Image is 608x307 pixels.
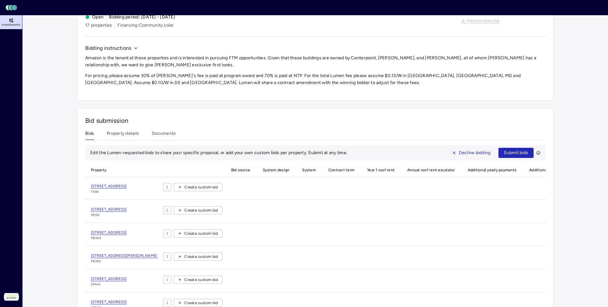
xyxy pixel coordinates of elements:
span: Create custom bid [184,253,218,260]
button: Bidding instructions [85,44,138,52]
span: [STREET_ADDRESS] [91,300,127,304]
span: MDW4 [91,236,127,241]
p: Amazon is the tenant at these properties and is interested in pursuing FTM opportunties. Given th... [85,55,546,69]
span: Year 1 roof rent [363,163,398,177]
button: Create custom bid [174,276,222,284]
span: Bidding period: [DATE] - [DATE] [109,14,175,21]
a: [STREET_ADDRESS] [91,299,127,305]
button: Bids [85,130,94,140]
span: [STREET_ADDRESS] [91,230,127,235]
span: [STREET_ADDRESS][PERSON_NAME] [91,253,157,258]
a: [STREET_ADDRESS][PERSON_NAME] [91,252,157,259]
span: Annual roof rent escalator [403,163,459,177]
span: Open [85,14,104,21]
span: Additional yearly terms [525,163,575,177]
span: Decline bidding [459,149,491,156]
span: Edit the Lumen-requested bids to share your specific proposal, or add your own custom bids per pr... [90,150,347,155]
button: Create custom bid [174,206,222,214]
span: Additional yearly payments [464,163,521,177]
button: Create custom bid [174,183,222,191]
span: Bidding instructions [85,44,131,52]
button: Create custom bid [174,229,222,238]
span: [STREET_ADDRESS] [91,184,127,189]
span: SMA2 [91,212,127,218]
span: Investments [1,23,20,27]
button: Create custom bid [174,252,222,261]
span: DMH9 [91,282,127,287]
a: [STREET_ADDRESS] [91,206,127,212]
button: Documents [152,130,176,140]
span: System [298,163,320,177]
span: TEB6 [91,189,127,194]
button: Property details [107,130,139,140]
span: Submit bids [504,149,528,156]
span: Bid source [227,163,254,177]
span: Contract term [325,163,358,177]
span: Create custom bid [184,230,218,237]
button: Create custom bid [174,299,222,307]
span: 17 properties [85,22,112,29]
a: Helioscopes.zip [461,19,500,24]
span: Create custom bid [184,277,218,283]
span: MDW2 [91,259,157,264]
span: Bid submission [85,117,128,124]
span: Create custom bid [184,184,218,190]
span: Property [85,163,163,177]
span: Create custom bid [184,207,218,213]
button: Submit bids [498,148,534,158]
span: Financing: Community solar [117,22,174,29]
a: [STREET_ADDRESS] [91,276,127,282]
span: Create custom bid [184,300,218,306]
span: [STREET_ADDRESS] [91,277,127,281]
p: For pricing, please assume 30% of [PERSON_NAME]'s fee is paid at program award and 70% is paid at... [85,72,546,86]
a: [STREET_ADDRESS] [91,229,127,236]
button: Decline bidding [446,148,496,158]
img: Wunder [4,289,19,304]
span: [STREET_ADDRESS] [91,207,127,212]
span: System design [259,163,293,177]
a: [STREET_ADDRESS] [91,183,127,189]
